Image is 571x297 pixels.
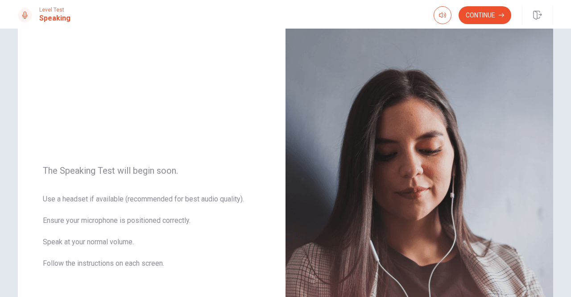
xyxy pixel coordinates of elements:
span: Use a headset if available (recommended for best audio quality). Ensure your microphone is positi... [43,194,261,280]
span: Level Test [39,7,70,13]
span: The Speaking Test will begin soon. [43,165,261,176]
h1: Speaking [39,13,70,24]
button: Continue [459,6,511,24]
